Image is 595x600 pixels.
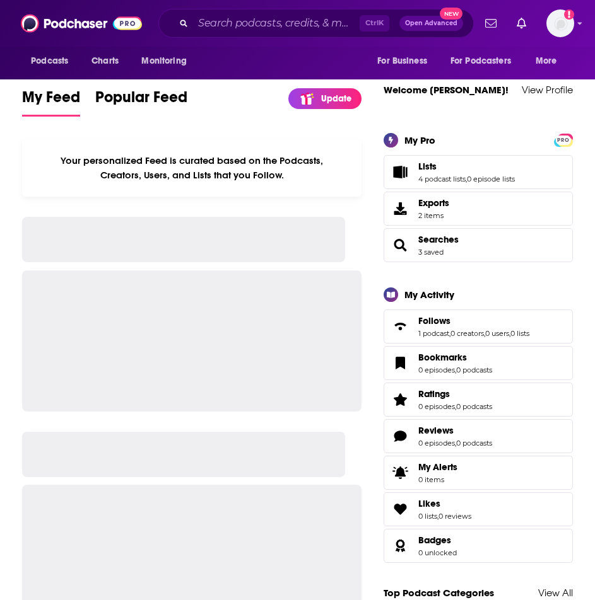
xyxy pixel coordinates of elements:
[388,464,413,482] span: My Alerts
[437,512,439,521] span: ,
[418,315,529,326] a: Follows
[288,88,362,109] a: Update
[418,352,492,363] a: Bookmarks
[22,139,362,197] div: Your personalized Feed is curated based on the Podcasts, Creators, Users, and Lists that you Follow.
[418,425,454,436] span: Reviews
[388,391,413,408] a: Ratings
[22,88,80,117] a: My Feed
[418,315,451,326] span: Follows
[141,52,186,70] span: Monitoring
[418,402,455,411] a: 0 episodes
[418,439,455,447] a: 0 episodes
[384,419,573,453] span: Reviews
[418,498,471,509] a: Likes
[418,548,457,557] a: 0 unlocked
[388,427,413,445] a: Reviews
[418,366,455,374] a: 0 episodes
[418,461,457,473] span: My Alerts
[485,329,509,338] a: 0 users
[456,366,492,374] a: 0 podcasts
[384,492,573,526] span: Likes
[384,346,573,380] span: Bookmarks
[384,383,573,417] span: Ratings
[83,49,126,73] a: Charts
[22,88,80,114] span: My Feed
[384,529,573,563] span: Badges
[538,587,573,599] a: View All
[418,534,451,546] span: Badges
[91,52,119,70] span: Charts
[484,329,485,338] span: ,
[384,309,573,343] span: Follows
[455,366,456,374] span: ,
[418,475,457,484] span: 0 items
[384,587,494,599] a: Top Podcast Categories
[456,439,492,447] a: 0 podcasts
[451,329,484,338] a: 0 creators
[388,318,413,335] a: Follows
[321,93,351,104] p: Update
[418,512,437,521] a: 0 lists
[31,52,68,70] span: Podcasts
[455,402,456,411] span: ,
[510,329,529,338] a: 0 lists
[133,49,203,73] button: open menu
[158,9,474,38] div: Search podcasts, credits, & more...
[509,329,510,338] span: ,
[95,88,187,114] span: Popular Feed
[404,289,454,301] div: My Activity
[418,425,492,436] a: Reviews
[455,439,456,447] span: ,
[388,537,413,555] a: Badges
[418,329,449,338] a: 1 podcast
[388,354,413,372] a: Bookmarks
[384,456,573,490] a: My Alerts
[418,388,450,400] span: Ratings
[21,11,142,35] img: Podchaser - Follow, Share and Rate Podcasts
[456,402,492,411] a: 0 podcasts
[193,13,360,33] input: Search podcasts, credits, & more...
[95,88,187,117] a: Popular Feed
[22,49,85,73] button: open menu
[439,512,471,521] a: 0 reviews
[449,329,451,338] span: ,
[418,498,440,509] span: Likes
[388,500,413,518] a: Likes
[418,352,467,363] span: Bookmarks
[418,388,492,400] a: Ratings
[418,534,457,546] a: Badges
